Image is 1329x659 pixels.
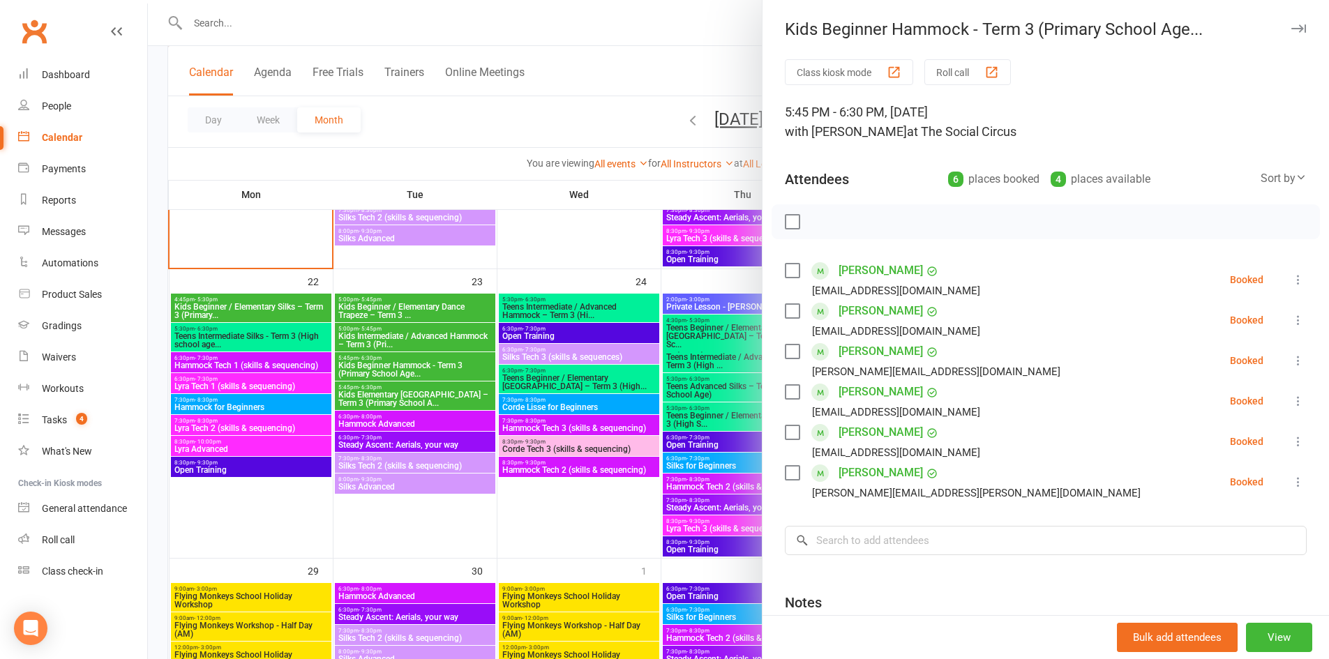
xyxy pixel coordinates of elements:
div: Booked [1230,275,1263,285]
div: [EMAIL_ADDRESS][DOMAIN_NAME] [812,282,980,300]
a: Gradings [18,310,147,342]
div: Automations [42,257,98,268]
a: Workouts [18,373,147,404]
div: Booked [1230,477,1263,487]
a: Dashboard [18,59,147,91]
a: General attendance kiosk mode [18,493,147,524]
button: Class kiosk mode [785,59,913,85]
div: 5:45 PM - 6:30 PM, [DATE] [785,103,1307,142]
a: Waivers [18,342,147,373]
span: at The Social Circus [907,124,1016,139]
a: What's New [18,436,147,467]
div: Sort by [1261,169,1307,188]
div: What's New [42,446,92,457]
div: Kids Beginner Hammock - Term 3 (Primary School Age... [763,20,1329,39]
a: Reports [18,185,147,216]
div: Payments [42,163,86,174]
div: [PERSON_NAME][EMAIL_ADDRESS][DOMAIN_NAME] [812,363,1060,381]
a: Calendar [18,122,147,153]
a: Clubworx [17,14,52,49]
button: Roll call [924,59,1011,85]
a: [PERSON_NAME] [839,381,923,403]
div: Waivers [42,351,76,363]
div: [EMAIL_ADDRESS][DOMAIN_NAME] [812,322,980,340]
a: Roll call [18,524,147,556]
a: Messages [18,216,147,248]
div: Attendees [785,169,849,189]
div: Class check-in [42,566,103,577]
div: places available [1051,169,1150,189]
a: Payments [18,153,147,185]
div: Gradings [42,320,82,331]
div: Booked [1230,396,1263,406]
div: places booked [948,169,1039,189]
a: [PERSON_NAME] [839,259,923,282]
div: Tasks [42,414,67,425]
a: [PERSON_NAME] [839,300,923,322]
span: with [PERSON_NAME] [785,124,907,139]
div: General attendance [42,503,127,514]
button: View [1246,623,1312,652]
div: Booked [1230,315,1263,325]
a: Automations [18,248,147,279]
a: [PERSON_NAME] [839,340,923,363]
div: Booked [1230,437,1263,446]
a: [PERSON_NAME] [839,421,923,444]
div: Dashboard [42,69,90,80]
div: Booked [1230,356,1263,365]
div: [PERSON_NAME][EMAIL_ADDRESS][PERSON_NAME][DOMAIN_NAME] [812,484,1141,502]
input: Search to add attendees [785,526,1307,555]
div: Messages [42,226,86,237]
button: Bulk add attendees [1117,623,1238,652]
span: 4 [76,413,87,425]
div: People [42,100,71,112]
div: 6 [948,172,963,187]
div: Roll call [42,534,75,545]
div: Calendar [42,132,82,143]
a: Tasks 4 [18,404,147,436]
div: [EMAIL_ADDRESS][DOMAIN_NAME] [812,444,980,462]
a: Class kiosk mode [18,556,147,587]
div: Workouts [42,383,84,394]
a: Product Sales [18,279,147,310]
div: Notes [785,593,822,612]
a: [PERSON_NAME] [839,462,923,484]
div: Product Sales [42,289,102,300]
div: Reports [42,195,76,206]
div: Open Intercom Messenger [14,612,47,645]
div: 4 [1051,172,1066,187]
a: People [18,91,147,122]
div: [EMAIL_ADDRESS][DOMAIN_NAME] [812,403,980,421]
